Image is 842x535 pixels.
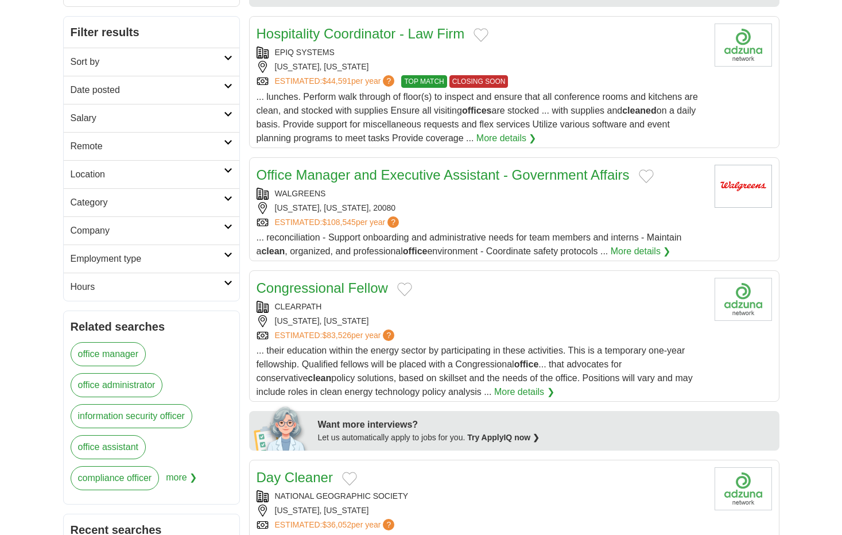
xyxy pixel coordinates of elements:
a: compliance officer [71,466,160,490]
button: Add to favorite jobs [342,472,357,486]
a: WALGREENS [275,189,326,198]
a: Company [64,216,239,245]
h2: Related searches [71,318,232,335]
img: Company logo [715,467,772,510]
div: [US_STATE], [US_STATE] [257,61,705,73]
span: TOP MATCH [401,75,447,88]
strong: office [514,359,539,369]
div: [US_STATE], [US_STATE], 20080 [257,202,705,214]
span: $36,052 [322,520,351,529]
a: Date posted [64,76,239,104]
strong: office [403,246,428,256]
a: office assistant [71,435,146,459]
h2: Employment type [71,252,224,266]
img: Company logo [715,278,772,321]
strong: offices [462,106,492,115]
span: ... lunches. Perform walk through of floor(s) to inspect and ensure that all conference rooms and... [257,92,698,143]
a: information security officer [71,404,192,428]
a: office manager [71,342,146,366]
span: $83,526 [322,331,351,340]
h2: Category [71,196,224,210]
a: More details ❯ [494,385,554,399]
span: ? [383,75,394,87]
strong: cleaned [622,106,657,115]
div: NATIONAL GEOGRAPHIC SOCIETY [257,490,705,502]
strong: clean [261,246,285,256]
a: Employment type [64,245,239,273]
img: Company logo [715,24,772,67]
a: Try ApplyIQ now ❯ [467,433,540,442]
h2: Remote [71,139,224,153]
a: Hospitality Coordinator - Law Firm [257,26,465,41]
div: [US_STATE], [US_STATE] [257,505,705,517]
div: EPIQ SYSTEMS [257,46,705,59]
img: apply-iq-scientist.png [254,405,309,451]
span: more ❯ [166,466,197,497]
span: ? [383,519,394,530]
a: Remote [64,132,239,160]
a: Office Manager and Executive Assistant - Government Affairs [257,167,630,183]
div: [US_STATE], [US_STATE] [257,315,705,327]
a: ESTIMATED:$36,052per year? [275,519,397,531]
button: Add to favorite jobs [397,282,412,296]
strong: clean [308,373,331,383]
a: Hours [64,273,239,301]
a: ESTIMATED:$108,545per year? [275,216,402,228]
a: Sort by [64,48,239,76]
span: ... their education within the energy sector by participating in these activities. This is a temp... [257,346,693,397]
button: Add to favorite jobs [474,28,488,42]
span: $44,591 [322,76,351,86]
div: Let us automatically apply to jobs for you. [318,432,773,444]
span: ? [387,216,399,228]
a: ESTIMATED:$44,591per year? [275,75,397,88]
a: Category [64,188,239,216]
a: More details ❯ [611,245,671,258]
a: Salary [64,104,239,132]
span: CLOSING SOON [449,75,509,88]
a: Location [64,160,239,188]
img: Walgreens logo [715,165,772,208]
div: Want more interviews? [318,418,773,432]
h2: Company [71,224,224,238]
a: Congressional Fellow [257,280,388,296]
a: More details ❯ [476,131,537,145]
a: ESTIMATED:$83,526per year? [275,329,397,342]
a: office administrator [71,373,163,397]
a: Day Cleaner [257,470,333,485]
h2: Sort by [71,55,224,69]
span: $108,545 [322,218,355,227]
h2: Date posted [71,83,224,97]
span: ? [383,329,394,341]
h2: Location [71,168,224,181]
h2: Salary [71,111,224,125]
button: Add to favorite jobs [639,169,654,183]
span: ... reconciliation - Support onboarding and administrative needs for team members and interns - M... [257,232,682,256]
h2: Filter results [64,17,239,48]
div: CLEARPATH [257,301,705,313]
h2: Hours [71,280,224,294]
